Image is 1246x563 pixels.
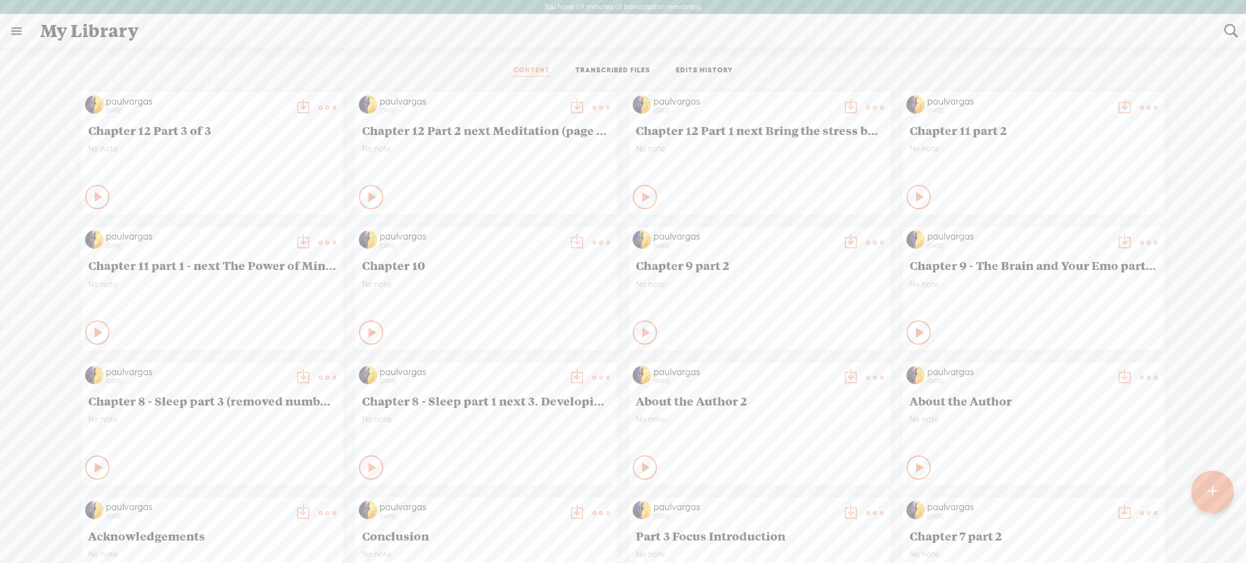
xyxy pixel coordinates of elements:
div: paulvargas [927,95,1110,108]
div: paulvargas [380,95,562,108]
span: Acknowledgements [88,528,336,543]
img: http%3A%2F%2Fres.cloudinary.com%2Ftrebble-fm%2Fimage%2Fupload%2Fv1740106775%2Fcom.trebble.trebble... [359,366,377,384]
a: TRANSCRIBED FILES [576,66,650,77]
div: paulvargas [927,366,1110,378]
span: Chapter 12 Part 1 next Bring the stress battle into you playing field [636,123,884,137]
img: http%3A%2F%2Fres.cloudinary.com%2Ftrebble-fm%2Fimage%2Fupload%2Fv1740106775%2Fcom.trebble.trebble... [85,366,103,384]
div: [DATE] [653,107,836,114]
div: paulvargas [106,501,288,513]
span: Chapter 10 [362,258,610,272]
div: My Library [32,15,1216,47]
div: [DATE] [653,513,836,520]
div: [DATE] [106,107,288,114]
div: paulvargas [106,366,288,378]
span: No note [636,549,884,559]
span: Chapter 12 Part 2 next Meditation (page 180 pdf) [362,123,610,137]
span: No note [636,414,884,424]
span: Chapter 8 - Sleep part 3 (removed numbers 3 and 4) [88,393,336,408]
a: EDITS HISTORY [676,66,733,77]
img: http%3A%2F%2Fres.cloudinary.com%2Ftrebble-fm%2Fimage%2Fupload%2Fv1740106775%2Fcom.trebble.trebble... [633,230,651,249]
div: [DATE] [380,513,562,520]
img: http%3A%2F%2Fres.cloudinary.com%2Ftrebble-fm%2Fimage%2Fupload%2Fv1740106775%2Fcom.trebble.trebble... [633,366,651,384]
div: [DATE] [927,107,1110,114]
img: http%3A%2F%2Fres.cloudinary.com%2Ftrebble-fm%2Fimage%2Fupload%2Fv1740106775%2Fcom.trebble.trebble... [907,95,925,114]
span: Part 3 Focus Introduction [636,528,884,543]
label: You have 69 minutes of transcription remaining. [544,2,703,12]
span: No note [88,414,336,424]
img: http%3A%2F%2Fres.cloudinary.com%2Ftrebble-fm%2Fimage%2Fupload%2Fv1740106775%2Fcom.trebble.trebble... [907,366,925,384]
div: paulvargas [380,501,562,513]
div: [DATE] [653,243,836,250]
div: [DATE] [380,107,562,114]
div: [DATE] [106,378,288,385]
span: No note [910,279,1158,289]
img: http%3A%2F%2Fres.cloudinary.com%2Ftrebble-fm%2Fimage%2Fupload%2Fv1740106775%2Fcom.trebble.trebble... [633,501,651,519]
img: http%3A%2F%2Fres.cloudinary.com%2Ftrebble-fm%2Fimage%2Fupload%2Fv1740106775%2Fcom.trebble.trebble... [85,95,103,114]
span: Chapter 9 - The Brain and Your Emo part 1 - next 2. Journaling [910,258,1158,272]
span: No note [362,414,610,424]
div: [DATE] [380,243,562,250]
span: No note [362,549,610,559]
div: [DATE] [106,243,288,250]
span: Chapter 9 part 2 [636,258,884,272]
div: [DATE] [927,243,1110,250]
div: paulvargas [653,95,836,108]
span: Chapter 12 Part 3 of 3 [88,123,336,137]
span: No note [362,279,610,289]
img: http%3A%2F%2Fres.cloudinary.com%2Ftrebble-fm%2Fimage%2Fupload%2Fv1740106775%2Fcom.trebble.trebble... [85,230,103,249]
div: paulvargas [106,230,288,243]
div: paulvargas [653,366,836,378]
img: http%3A%2F%2Fres.cloudinary.com%2Ftrebble-fm%2Fimage%2Fupload%2Fv1740106775%2Fcom.trebble.trebble... [359,95,377,114]
div: [DATE] [927,513,1110,520]
span: No note [910,549,1158,559]
div: [DATE] [106,513,288,520]
img: http%3A%2F%2Fres.cloudinary.com%2Ftrebble-fm%2Fimage%2Fupload%2Fv1740106775%2Fcom.trebble.trebble... [359,230,377,249]
img: http%3A%2F%2Fres.cloudinary.com%2Ftrebble-fm%2Fimage%2Fupload%2Fv1740106775%2Fcom.trebble.trebble... [907,501,925,519]
div: paulvargas [106,95,288,108]
div: paulvargas [927,230,1110,243]
div: paulvargas [653,230,836,243]
span: Chapter 7 part 2 [910,528,1158,543]
span: No note [88,279,336,289]
div: [DATE] [653,378,836,385]
span: Chapter 8 - Sleep part 1 next 3. Developing a sleep habit .... [362,393,610,408]
img: http%3A%2F%2Fres.cloudinary.com%2Ftrebble-fm%2Fimage%2Fupload%2Fv1740106775%2Fcom.trebble.trebble... [907,230,925,249]
div: [DATE] [927,378,1110,385]
span: About the Author 2 [636,393,884,408]
span: No note [88,143,336,154]
img: http%3A%2F%2Fres.cloudinary.com%2Ftrebble-fm%2Fimage%2Fupload%2Fv1740106775%2Fcom.trebble.trebble... [633,95,651,114]
div: [DATE] [380,378,562,385]
div: paulvargas [380,230,562,243]
span: No note [636,143,884,154]
img: http%3A%2F%2Fres.cloudinary.com%2Ftrebble-fm%2Fimage%2Fupload%2Fv1740106775%2Fcom.trebble.trebble... [85,501,103,519]
span: No note [910,143,1158,154]
img: http%3A%2F%2Fres.cloudinary.com%2Ftrebble-fm%2Fimage%2Fupload%2Fv1740106775%2Fcom.trebble.trebble... [359,501,377,519]
span: Conclusion [362,528,610,543]
span: Chapter 11 part 1 - next The Power of Mindfulness Meditation for brain upgrade [88,258,336,272]
div: paulvargas [653,501,836,513]
span: No note [910,414,1158,424]
span: About the Author [910,393,1158,408]
span: No note [88,549,336,559]
div: paulvargas [380,366,562,378]
span: No note [362,143,610,154]
a: CONTENT [513,66,550,77]
div: paulvargas [927,501,1110,513]
span: Chapter 11 part 2 [910,123,1158,137]
span: No note [636,279,884,289]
